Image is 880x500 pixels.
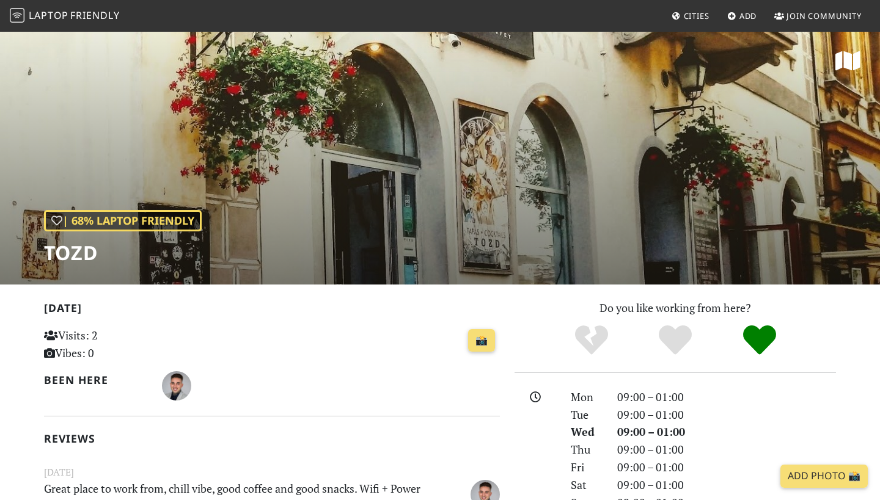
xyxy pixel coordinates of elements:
[563,388,610,406] div: Mon
[563,406,610,424] div: Tue
[610,388,843,406] div: 09:00 – 01:00
[44,327,186,362] p: Visits: 2 Vibes: 0
[44,241,202,264] h1: Tozd
[610,458,843,476] div: 09:00 – 01:00
[610,441,843,458] div: 09:00 – 01:00
[633,324,717,357] div: Yes
[610,423,843,441] div: 09:00 – 01:00
[717,324,802,357] div: Definitely!
[44,210,202,231] div: | 68% Laptop Friendly
[70,9,119,22] span: Friendly
[769,5,867,27] a: Join Community
[780,465,868,488] a: Add Photo 📸
[610,406,843,424] div: 09:00 – 01:00
[471,485,500,500] span: Naytha
[563,441,610,458] div: Thu
[722,5,762,27] a: Add
[44,432,500,445] h2: Reviews
[739,10,757,21] span: Add
[549,324,634,357] div: No
[684,10,710,21] span: Cities
[468,329,495,352] a: 📸
[610,476,843,494] div: 09:00 – 01:00
[162,371,191,400] img: 5511-nathan.jpg
[44,302,500,319] h2: [DATE]
[563,423,610,441] div: Wed
[29,9,68,22] span: Laptop
[37,465,507,480] small: [DATE]
[162,377,191,392] span: Naytha
[563,458,610,476] div: Fri
[10,5,120,27] a: LaptopFriendly LaptopFriendly
[44,374,147,386] h2: Been here
[563,476,610,494] div: Sat
[667,5,714,27] a: Cities
[10,8,24,23] img: LaptopFriendly
[515,299,836,317] p: Do you like working from here?
[787,10,862,21] span: Join Community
